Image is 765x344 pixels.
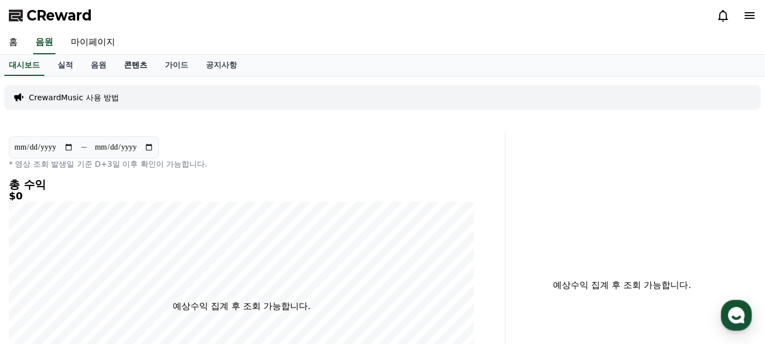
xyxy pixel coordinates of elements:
[49,55,82,76] a: 실적
[172,300,310,313] p: 예상수익 집계 후 조회 가능합니다.
[82,55,115,76] a: 음원
[62,31,124,54] a: 마이페이지
[115,55,156,76] a: 콘텐츠
[143,252,213,280] a: 설정
[197,55,246,76] a: 공지사항
[33,31,55,54] a: 음원
[9,191,474,202] h5: $0
[4,55,44,76] a: 대시보드
[80,141,87,154] p: ~
[73,252,143,280] a: 대화
[3,252,73,280] a: 홈
[27,7,92,24] span: CReward
[9,7,92,24] a: CReward
[514,279,730,292] p: 예상수익 집계 후 조회 가능합니다.
[35,269,42,278] span: 홈
[156,55,197,76] a: 가이드
[9,178,474,191] h4: 총 수익
[29,92,119,103] a: CrewardMusic 사용 방법
[9,158,474,170] p: * 영상 조회 발생일 기준 D+3일 이후 확인이 가능합니다.
[101,269,115,278] span: 대화
[171,269,184,278] span: 설정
